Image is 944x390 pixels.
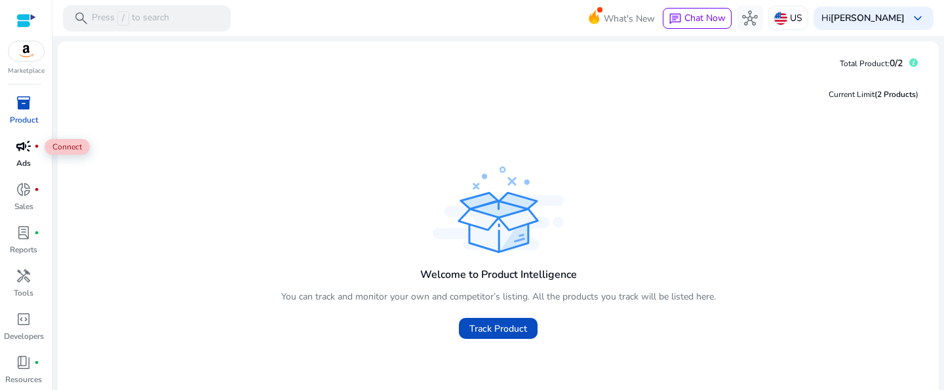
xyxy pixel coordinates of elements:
img: amazon.svg [9,41,44,61]
span: code_blocks [16,311,31,327]
span: chat [669,12,682,26]
p: Reports [10,244,37,256]
p: Ads [16,157,31,169]
span: hub [742,10,758,26]
span: fiber_manual_record [34,230,39,235]
span: lab_profile [16,225,31,241]
div: Current Limit ) [829,88,918,100]
span: keyboard_arrow_down [910,10,926,26]
p: Sales [14,201,33,212]
button: chatChat Now [663,8,732,29]
p: Hi [821,14,905,23]
span: fiber_manual_record [34,360,39,365]
p: US [790,7,802,29]
p: Marketplace [8,66,45,76]
p: Developers [4,330,44,342]
span: / [117,11,129,26]
span: donut_small [16,182,31,197]
b: [PERSON_NAME] [831,12,905,24]
span: Chat Now [684,12,726,24]
span: book_4 [16,355,31,370]
span: Connect [45,139,90,155]
span: campaign [16,138,31,154]
button: hub [737,5,763,31]
span: (2 Products [875,89,916,100]
p: You can track and monitor your own and competitor’s listing. All the products you track will be l... [281,290,716,303]
img: track_product.svg [433,166,564,253]
span: inventory_2 [16,95,31,111]
span: fiber_manual_record [34,144,39,149]
span: Total Product: [840,58,890,69]
img: us.svg [774,12,787,25]
span: Track Product [469,322,527,336]
p: Tools [14,287,33,299]
span: handyman [16,268,31,284]
span: What's New [604,7,655,30]
span: search [73,10,89,26]
h4: Welcome to Product Intelligence [420,269,577,281]
p: Press to search [92,11,169,26]
p: Product [10,114,38,126]
span: fiber_manual_record [34,187,39,192]
span: 0/2 [890,57,903,69]
p: Resources [5,374,42,385]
